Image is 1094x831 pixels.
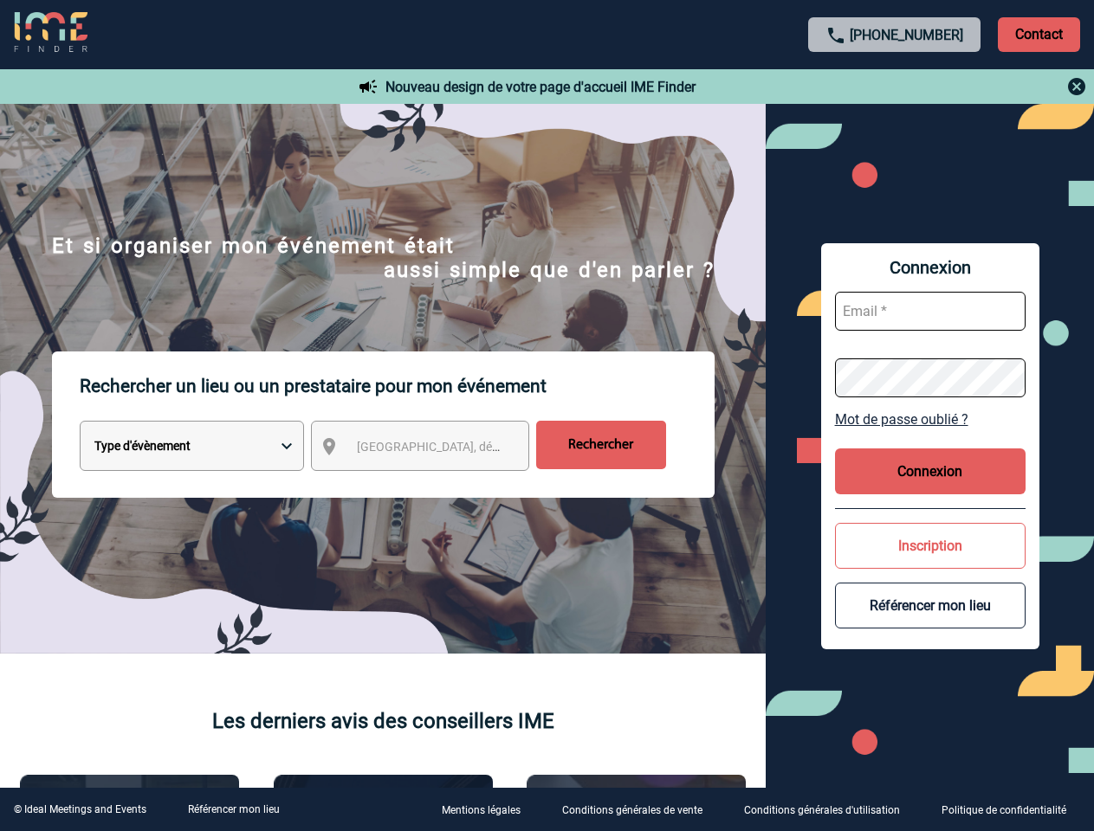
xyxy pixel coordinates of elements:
[835,411,1026,428] a: Mot de passe oublié ?
[835,292,1026,331] input: Email *
[357,440,598,454] span: [GEOGRAPHIC_DATA], département, région...
[825,25,846,46] img: call-24-px.png
[428,802,548,818] a: Mentions légales
[548,802,730,818] a: Conditions générales de vente
[442,805,521,817] p: Mentions légales
[80,351,715,421] p: Rechercher un lieu ou un prestataire pour mon événement
[835,448,1026,494] button: Connexion
[536,421,666,469] input: Rechercher
[928,802,1094,818] a: Politique de confidentialité
[14,803,146,815] div: © Ideal Meetings and Events
[998,17,1080,52] p: Contact
[942,805,1066,817] p: Politique de confidentialité
[744,805,900,817] p: Conditions générales d'utilisation
[835,257,1026,278] span: Connexion
[730,802,928,818] a: Conditions générales d'utilisation
[835,523,1026,569] button: Inscription
[835,583,1026,628] button: Référencer mon lieu
[188,803,280,815] a: Référencer mon lieu
[850,27,963,43] a: [PHONE_NUMBER]
[562,805,702,817] p: Conditions générales de vente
